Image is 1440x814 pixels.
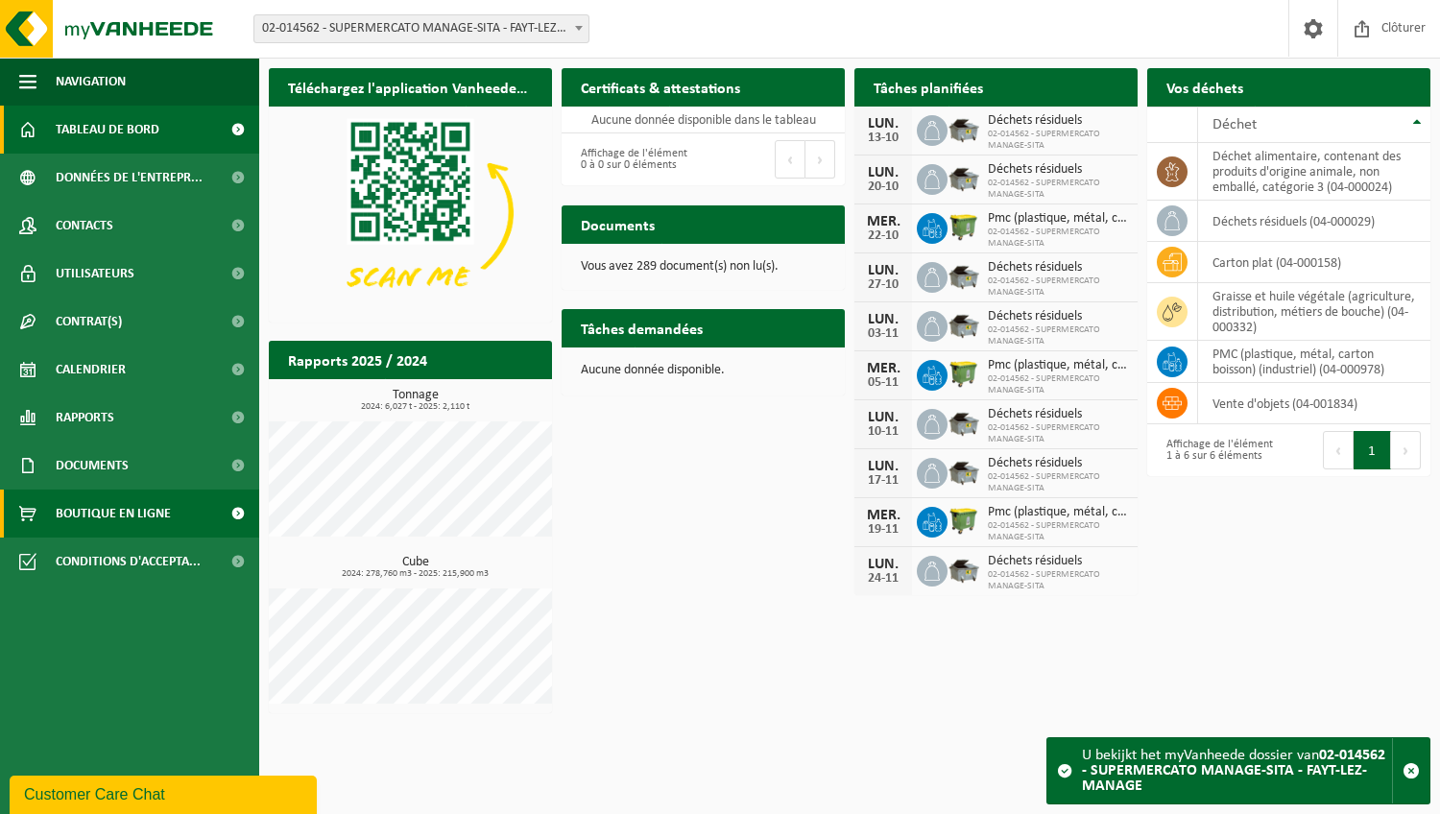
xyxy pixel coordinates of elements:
[1157,429,1280,471] div: Affichage de l'élément 1 à 6 sur 6 éléments
[581,260,826,274] p: Vous avez 289 document(s) non lu(s).
[948,455,980,488] img: WB-5000-GAL-GY-01
[10,772,321,814] iframe: chat widget
[269,341,446,378] h2: Rapports 2025 / 2024
[56,106,159,154] span: Tableau de bord
[56,538,201,586] span: Conditions d'accepta...
[864,327,902,341] div: 03-11
[562,205,674,243] h2: Documents
[948,406,980,439] img: WB-5000-GAL-GY-01
[988,373,1128,396] span: 02-014562 - SUPERMERCATO MANAGE-SITA
[864,361,902,376] div: MER.
[854,68,1002,106] h2: Tâches planifiées
[988,309,1128,324] span: Déchets résiduels
[864,508,902,523] div: MER.
[56,346,126,394] span: Calendrier
[988,178,1128,201] span: 02-014562 - SUPERMERCATO MANAGE-SITA
[948,161,980,194] img: WB-5000-GAL-GY-01
[864,165,902,180] div: LUN.
[269,107,552,319] img: Download de VHEPlus App
[988,227,1128,250] span: 02-014562 - SUPERMERCATO MANAGE-SITA
[1198,283,1430,341] td: graisse et huile végétale (agriculture, distribution, métiers de bouche) (04-000332)
[1147,68,1262,106] h2: Vos déchets
[1198,242,1430,283] td: carton plat (04-000158)
[948,553,980,586] img: WB-5000-GAL-GY-01
[988,471,1128,494] span: 02-014562 - SUPERMERCATO MANAGE-SITA
[805,140,835,179] button: Next
[864,572,902,586] div: 24-11
[56,154,203,202] span: Données de l'entrepr...
[278,402,552,412] span: 2024: 6,027 t - 2025: 2,110 t
[988,456,1128,471] span: Déchets résiduels
[988,324,1128,347] span: 02-014562 - SUPERMERCATO MANAGE-SITA
[385,378,550,417] a: Consulter les rapports
[581,364,826,377] p: Aucune donnée disponible.
[56,250,134,298] span: Utilisateurs
[948,112,980,145] img: WB-5000-GAL-GY-01
[56,490,171,538] span: Boutique en ligne
[1198,201,1430,242] td: déchets résiduels (04-000029)
[864,425,902,439] div: 10-11
[988,505,1128,520] span: Pmc (plastique, métal, carton boisson) (industriel)
[571,138,694,180] div: Affichage de l'élément 0 à 0 sur 0 éléments
[1198,143,1430,201] td: déchet alimentaire, contenant des produits d'origine animale, non emballé, catégorie 3 (04-000024)
[1082,748,1385,794] strong: 02-014562 - SUPERMERCATO MANAGE-SITA - FAYT-LEZ-MANAGE
[988,129,1128,152] span: 02-014562 - SUPERMERCATO MANAGE-SITA
[864,132,902,145] div: 13-10
[278,569,552,579] span: 2024: 278,760 m3 - 2025: 215,900 m3
[56,394,114,442] span: Rapports
[988,520,1128,543] span: 02-014562 - SUPERMERCATO MANAGE-SITA
[1198,341,1430,383] td: PMC (plastique, métal, carton boisson) (industriel) (04-000978)
[562,309,722,347] h2: Tâches demandées
[864,410,902,425] div: LUN.
[775,140,805,179] button: Previous
[988,407,1128,422] span: Déchets résiduels
[56,442,129,490] span: Documents
[269,68,552,106] h2: Téléchargez l'application Vanheede+ maintenant!
[988,569,1128,592] span: 02-014562 - SUPERMERCATO MANAGE-SITA
[278,389,552,412] h3: Tonnage
[1082,738,1392,803] div: U bekijkt het myVanheede dossier van
[948,259,980,292] img: WB-5000-GAL-GY-01
[864,214,902,229] div: MER.
[1391,431,1421,469] button: Next
[864,557,902,572] div: LUN.
[1323,431,1354,469] button: Previous
[562,68,759,106] h2: Certificats & attestations
[948,357,980,390] img: WB-1100-HPE-GN-50
[988,113,1128,129] span: Déchets résiduels
[948,308,980,341] img: WB-5000-GAL-GY-01
[864,229,902,243] div: 22-10
[864,263,902,278] div: LUN.
[864,278,902,292] div: 27-10
[56,202,113,250] span: Contacts
[864,312,902,327] div: LUN.
[864,376,902,390] div: 05-11
[864,523,902,537] div: 19-11
[1354,431,1391,469] button: 1
[56,298,122,346] span: Contrat(s)
[254,15,588,42] span: 02-014562 - SUPERMERCATO MANAGE-SITA - FAYT-LEZ-MANAGE
[988,554,1128,569] span: Déchets résiduels
[864,180,902,194] div: 20-10
[253,14,589,43] span: 02-014562 - SUPERMERCATO MANAGE-SITA - FAYT-LEZ-MANAGE
[988,275,1128,299] span: 02-014562 - SUPERMERCATO MANAGE-SITA
[988,162,1128,178] span: Déchets résiduels
[864,459,902,474] div: LUN.
[988,260,1128,275] span: Déchets résiduels
[948,210,980,243] img: WB-1100-HPE-GN-50
[864,474,902,488] div: 17-11
[988,211,1128,227] span: Pmc (plastique, métal, carton boisson) (industriel)
[562,107,845,133] td: Aucune donnée disponible dans le tableau
[988,422,1128,445] span: 02-014562 - SUPERMERCATO MANAGE-SITA
[56,58,126,106] span: Navigation
[278,556,552,579] h3: Cube
[1212,117,1257,132] span: Déchet
[1198,383,1430,424] td: vente d'objets (04-001834)
[948,504,980,537] img: WB-1100-HPE-GN-50
[988,358,1128,373] span: Pmc (plastique, métal, carton boisson) (industriel)
[864,116,902,132] div: LUN.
